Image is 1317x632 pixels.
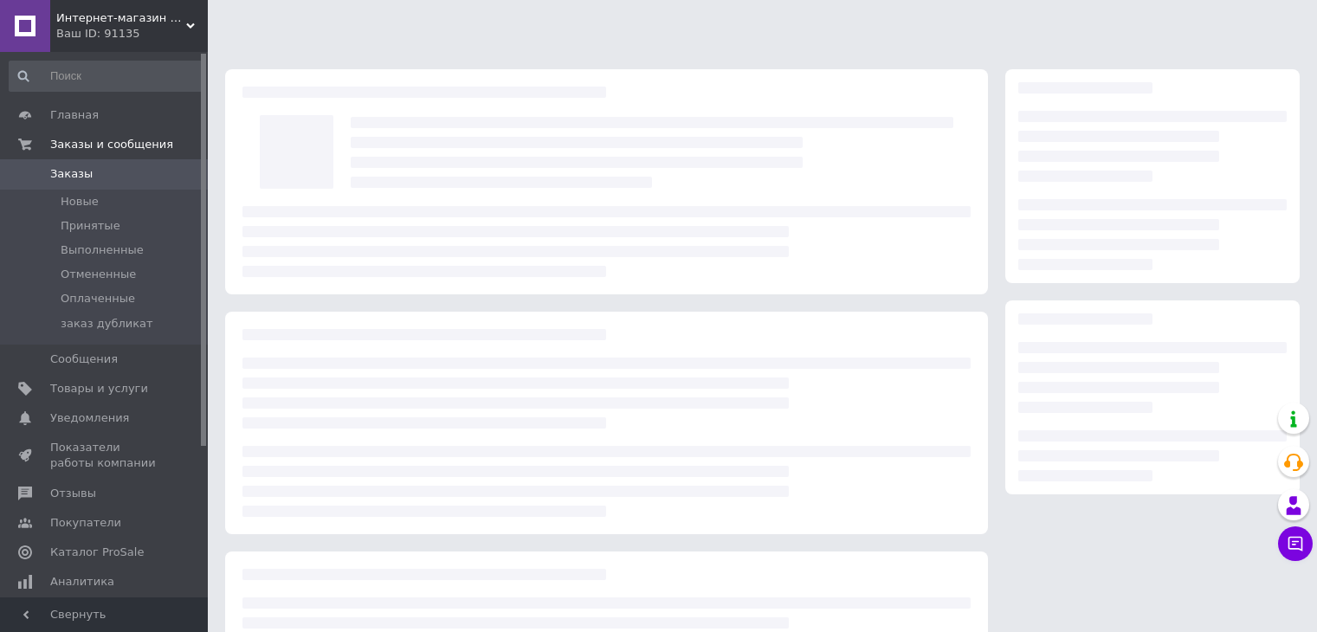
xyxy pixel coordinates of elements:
span: Принятые [61,218,120,234]
span: Отзывы [50,486,96,501]
span: Аналитика [50,574,114,590]
div: Ваш ID: 91135 [56,26,208,42]
span: Уведомления [50,410,129,426]
span: Интернет-магазин «Мебель-Альянс» [56,10,186,26]
span: Выполненные [61,242,144,258]
span: Покупатели [50,515,121,531]
span: Сообщения [50,351,118,367]
input: Поиск [9,61,204,92]
span: Товары и услуги [50,381,148,397]
button: Чат с покупателем [1278,526,1313,561]
span: Главная [50,107,99,123]
span: Каталог ProSale [50,545,144,560]
span: Оплаченные [61,291,135,306]
span: Показатели работы компании [50,440,160,471]
span: Новые [61,194,99,210]
span: Отмененные [61,267,136,282]
span: Заказы [50,166,93,182]
span: заказ дубликат [61,316,153,332]
span: Заказы и сообщения [50,137,173,152]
